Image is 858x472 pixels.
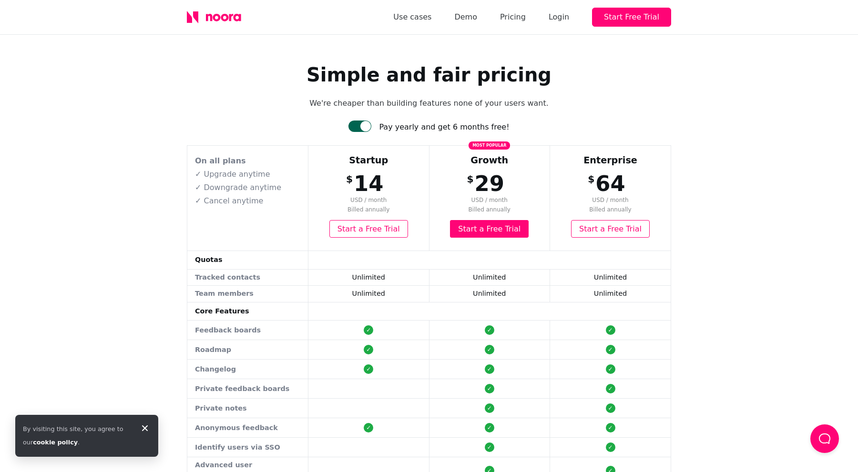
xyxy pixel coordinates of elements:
[475,171,504,196] span: 29
[187,399,308,418] td: Private notes
[23,422,132,449] div: By visiting this site, you agree to our .
[187,360,308,379] td: Changelog
[469,141,510,150] span: Most popular
[485,384,494,393] div: ✓
[430,154,550,168] div: Growth
[551,196,670,204] span: USD / month
[450,220,529,238] a: Start a Free Trial
[364,345,373,354] div: ✓
[364,364,373,374] div: ✓
[606,423,615,432] div: ✓
[485,423,494,432] div: ✓
[308,269,429,286] td: Unlimited
[33,439,78,446] a: cookie policy
[187,340,308,360] td: Roadmap
[467,172,474,186] span: $
[309,196,429,204] span: USD / month
[187,379,308,399] td: Private feedback boards
[187,418,308,438] td: Anonymous feedback
[595,171,625,196] span: 64
[195,195,300,207] p: ✓ Cancel anytime
[195,169,300,180] p: ✓ Upgrade anytime
[187,269,308,286] td: Tracked contacts
[393,10,431,24] a: Use cases
[354,171,383,196] span: 14
[187,321,308,340] td: Feedback boards
[308,286,429,302] td: Unlimited
[430,196,550,204] span: USD / month
[187,302,308,321] td: Core Features
[550,269,671,286] td: Unlimited
[346,172,353,186] span: $
[187,286,308,302] td: Team members
[454,10,477,24] a: Demo
[195,156,246,165] strong: On all plans
[500,10,526,24] a: Pricing
[606,325,615,335] div: ✓
[429,269,550,286] td: Unlimited
[588,172,594,186] span: $
[187,98,671,109] p: We're cheaper than building features none of your users want.
[549,10,569,24] div: Login
[379,121,509,134] div: Pay yearly and get 6 months free!
[606,442,615,452] div: ✓
[364,325,373,335] div: ✓
[187,251,308,269] td: Quotas
[187,63,671,86] h1: Simple and fair pricing
[429,286,550,302] td: Unlimited
[187,438,308,457] td: Identify users via SSO
[606,345,615,354] div: ✓
[485,442,494,452] div: ✓
[810,424,839,453] button: Load Chat
[485,345,494,354] div: ✓
[485,403,494,413] div: ✓
[606,364,615,374] div: ✓
[550,286,671,302] td: Unlimited
[606,384,615,393] div: ✓
[571,220,650,238] a: Start a Free Trial
[329,220,408,238] a: Start a Free Trial
[551,154,670,168] div: Enterprise
[592,8,671,27] button: Start Free Trial
[430,205,550,214] span: Billed annually
[309,154,429,168] div: Startup
[485,364,494,374] div: ✓
[551,205,670,214] span: Billed annually
[606,403,615,413] div: ✓
[309,205,429,214] span: Billed annually
[364,423,373,432] div: ✓
[485,325,494,335] div: ✓
[195,182,300,193] p: ✓ Downgrade anytime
